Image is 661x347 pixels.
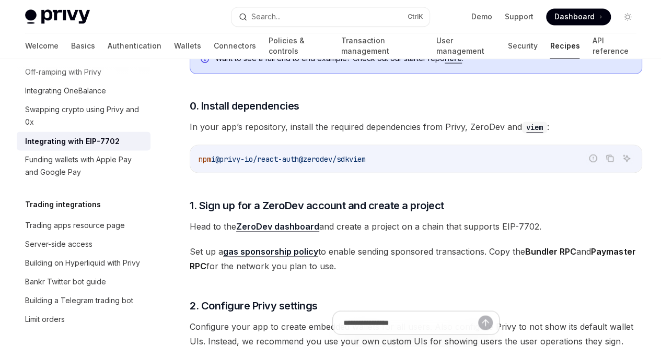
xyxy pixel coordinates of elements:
div: Trading apps resource page [25,219,125,232]
a: Swapping crypto using Privy and 0x [17,100,150,131]
img: light logo [25,9,90,24]
a: Limit orders [17,310,150,329]
a: ZeroDev dashboard [236,221,319,232]
div: Integrating with EIP-7702 [25,135,120,147]
a: Policies & controls [269,33,328,58]
a: Integrating with EIP-7702 [17,131,150,150]
span: Head to the and create a project on a chain that supports EIP-7702. [190,219,642,233]
span: Set up a to enable sending sponsored transactions. Copy the and for the network you plan to use. [190,244,642,273]
span: viem [349,154,366,163]
strong: Bundler RPC [525,246,576,256]
a: Recipes [550,33,579,58]
a: Wallets [174,33,201,58]
a: Security [507,33,537,58]
div: Building on Hyperliquid with Privy [25,257,140,269]
a: Welcome [25,33,59,58]
button: Send message [478,315,493,330]
a: User management [436,33,495,58]
code: viem [522,122,547,133]
button: Ask AI [620,151,633,165]
a: Integrating OneBalance [17,81,150,100]
a: API reference [592,33,636,58]
div: Integrating OneBalance [25,85,106,97]
div: Server-side access [25,238,92,250]
button: Copy the contents from the code block [603,151,617,165]
span: Dashboard [554,11,595,22]
a: Basics [71,33,95,58]
h5: Trading integrations [25,198,101,211]
div: Limit orders [25,313,65,326]
a: Support [505,11,534,22]
span: i [211,154,215,163]
span: In your app’s repository, install the required dependencies from Privy, ZeroDev and : [190,119,642,134]
a: Building on Hyperliquid with Privy [17,254,150,272]
span: @privy-io/react-auth [215,154,299,163]
strong: Paymaster RPC [190,246,635,271]
a: Building a Telegram trading bot [17,291,150,310]
span: @zerodev/sdk [299,154,349,163]
strong: ZeroDev dashboard [236,221,319,231]
span: 1. Sign up for a ZeroDev account and create a project [190,198,444,212]
div: Bankr Twitter bot guide [25,276,106,288]
div: Funding wallets with Apple Pay and Google Pay [25,153,144,178]
span: Ctrl K [408,13,423,21]
div: Swapping crypto using Privy and 0x [25,103,144,128]
a: Bankr Twitter bot guide [17,272,150,291]
a: here [445,54,462,63]
div: Search... [251,10,281,23]
a: Server-side access [17,235,150,254]
a: gas sponsorship policy [223,246,318,257]
a: Demo [471,11,492,22]
button: Toggle dark mode [619,8,636,25]
a: Funding wallets with Apple Pay and Google Pay [17,150,150,182]
div: Building a Telegram trading bot [25,294,133,307]
a: viem [522,122,547,132]
a: Trading apps resource page [17,216,150,235]
span: npm [199,154,211,163]
a: Authentication [108,33,161,58]
a: Connectors [214,33,256,58]
svg: Info [201,54,211,65]
a: Transaction management [341,33,423,58]
button: Search...CtrlK [231,7,430,26]
button: Report incorrect code [586,151,600,165]
span: 0. Install dependencies [190,99,299,113]
a: Dashboard [546,8,611,25]
span: 2. Configure Privy settings [190,298,318,313]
